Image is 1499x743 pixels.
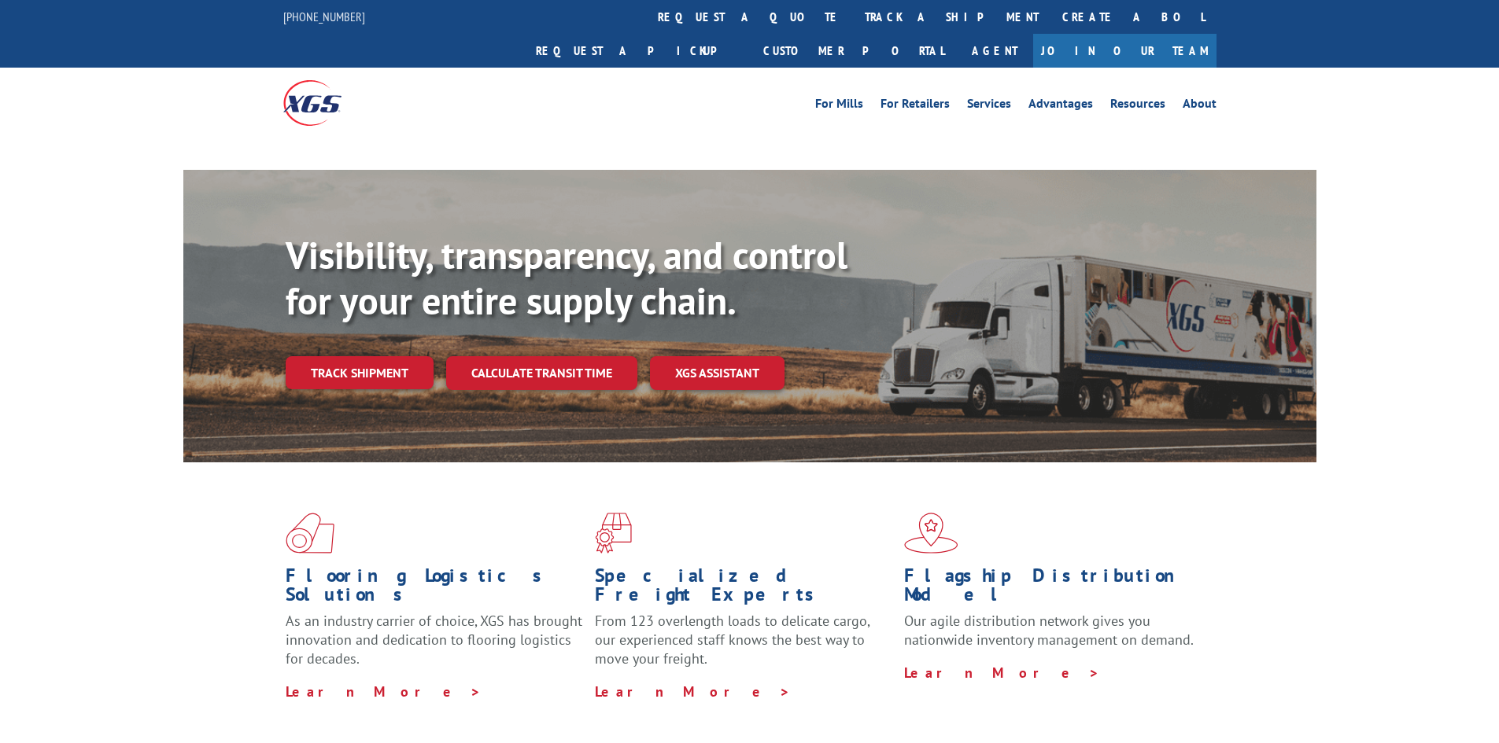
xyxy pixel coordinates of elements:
a: Services [967,97,1011,115]
img: xgs-icon-total-supply-chain-intelligence-red [286,513,334,554]
p: From 123 overlength loads to delicate cargo, our experienced staff knows the best way to move you... [595,612,892,682]
a: Resources [1110,97,1165,115]
a: Learn More > [904,664,1100,682]
a: Track shipment [286,356,434,389]
a: Customer Portal [751,34,956,68]
span: Our agile distribution network gives you nationwide inventory management on demand. [904,612,1194,649]
a: Advantages [1028,97,1093,115]
h1: Specialized Freight Experts [595,566,892,612]
a: Calculate transit time [446,356,637,390]
a: Agent [956,34,1033,68]
h1: Flagship Distribution Model [904,566,1202,612]
a: For Retailers [881,97,950,115]
a: [PHONE_NUMBER] [283,9,365,24]
h1: Flooring Logistics Solutions [286,566,583,612]
a: XGS ASSISTANT [650,356,785,390]
a: About [1183,97,1217,115]
img: xgs-icon-focused-on-flooring-red [595,513,632,554]
img: xgs-icon-flagship-distribution-model-red [904,513,958,554]
a: Learn More > [286,682,482,701]
a: For Mills [815,97,863,115]
b: Visibility, transparency, and control for your entire supply chain. [286,230,847,325]
span: As an industry carrier of choice, XGS has brought innovation and dedication to flooring logistics... [286,612,582,668]
a: Request a pickup [524,34,751,68]
a: Learn More > [595,682,791,701]
a: Join Our Team [1033,34,1217,68]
